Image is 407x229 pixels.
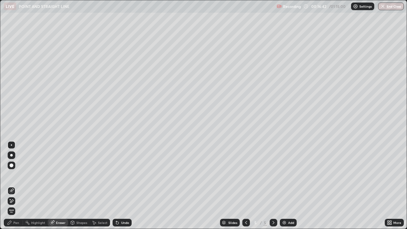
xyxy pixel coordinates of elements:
div: Undo [121,221,129,224]
div: Eraser [56,221,66,224]
div: 5 [252,221,259,225]
div: Pen [13,221,19,224]
p: LIVE [6,4,14,9]
p: Recording [283,4,301,9]
div: Select [98,221,107,224]
div: Add [288,221,294,224]
div: Shapes [76,221,87,224]
img: class-settings-icons [353,4,358,9]
img: recording.375f2c34.svg [277,4,282,9]
p: Settings [359,5,372,8]
img: end-class-cross [380,4,385,9]
img: add-slide-button [282,220,287,225]
div: / [260,221,262,225]
div: Highlight [31,221,45,224]
button: End Class [378,3,404,10]
div: More [393,221,401,224]
div: Slides [228,221,237,224]
span: Erase all [8,209,15,213]
div: 5 [263,220,267,226]
p: POINT AND STRAIGHT LINE [19,4,69,9]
